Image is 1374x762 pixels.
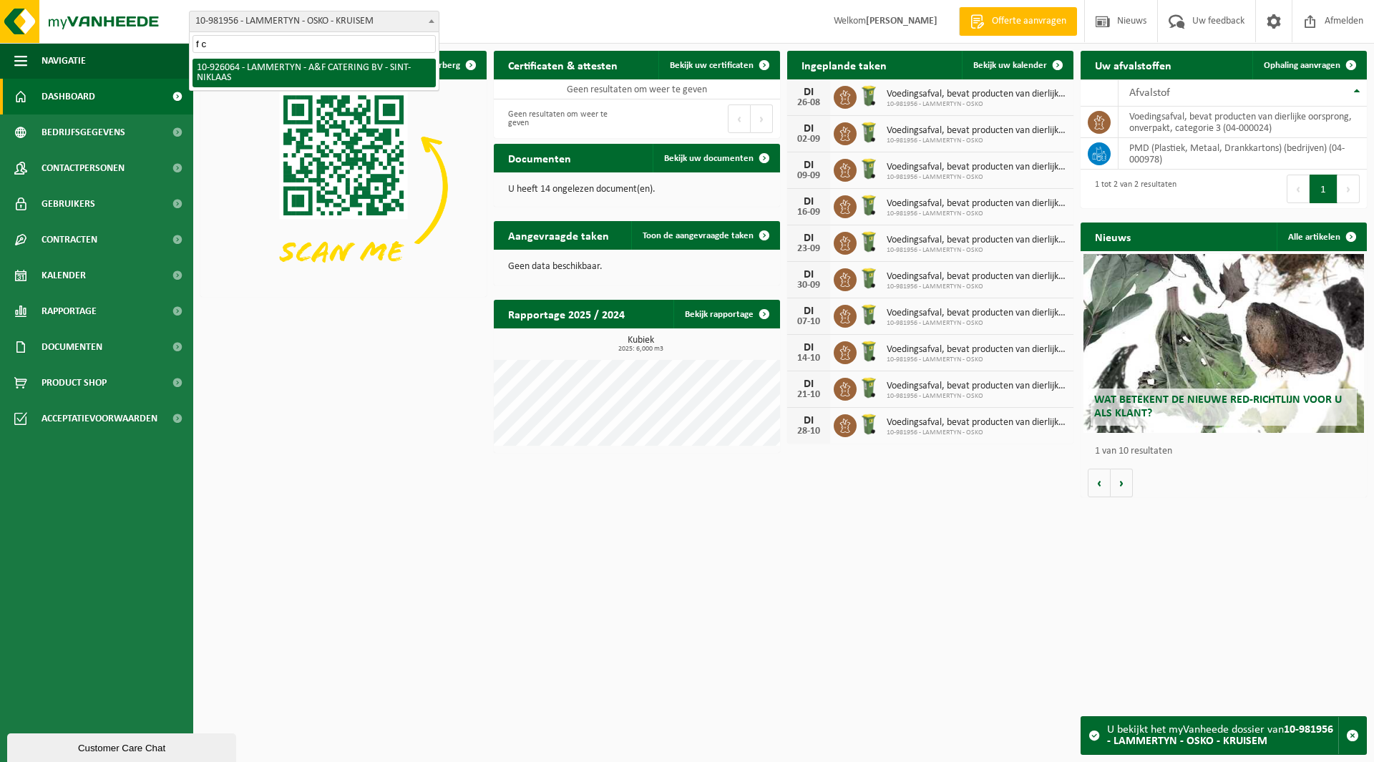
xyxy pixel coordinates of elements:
img: WB-0140-HPE-GN-50 [857,303,881,327]
h2: Rapportage 2025 / 2024 [494,300,639,328]
p: Geen data beschikbaar. [508,262,766,272]
button: 1 [1310,175,1338,203]
span: Gebruikers [42,186,95,222]
span: 2025: 6,000 m3 [501,346,780,353]
span: Ophaling aanvragen [1264,61,1340,70]
span: Verberg [429,61,460,70]
span: 10-981956 - LAMMERTYN - OSKO [887,319,1066,328]
button: Previous [728,104,751,133]
div: 02-09 [794,135,823,145]
div: 28-10 [794,426,823,436]
span: Voedingsafval, bevat producten van dierlijke oorsprong, onverpakt, categorie 3 [887,89,1066,100]
div: DI [794,87,823,98]
a: Alle artikelen [1277,223,1365,251]
img: WB-0140-HPE-GN-50 [857,266,881,290]
strong: 10-981956 - LAMMERTYN - OSKO - KRUISEM [1107,724,1333,747]
img: WB-0140-HPE-GN-50 [857,376,881,400]
span: Offerte aanvragen [988,14,1070,29]
div: DI [794,306,823,317]
td: Geen resultaten om weer te geven [494,79,780,99]
div: 1 tot 2 van 2 resultaten [1088,173,1176,205]
span: 10-981956 - LAMMERTYN - OSKO [887,100,1066,109]
div: 30-09 [794,280,823,290]
img: WB-0140-HPE-GN-50 [857,84,881,108]
div: 26-08 [794,98,823,108]
div: DI [794,233,823,244]
span: Afvalstof [1129,87,1170,99]
div: 21-10 [794,390,823,400]
img: WB-0140-HPE-GN-50 [857,230,881,254]
div: 23-09 [794,244,823,254]
span: 10-981956 - LAMMERTYN - OSKO [887,173,1066,182]
a: Bekijk uw certificaten [658,51,779,79]
a: Bekijk uw kalender [962,51,1072,79]
span: Contracten [42,222,97,258]
div: DI [794,342,823,353]
h2: Uw afvalstoffen [1081,51,1186,79]
div: 07-10 [794,317,823,327]
span: Voedingsafval, bevat producten van dierlijke oorsprong, onverpakt, categorie 3 [887,344,1066,356]
button: Verberg [417,51,485,79]
a: Wat betekent de nieuwe RED-richtlijn voor u als klant? [1083,254,1364,433]
h2: Aangevraagde taken [494,221,623,249]
img: Download de VHEPlus App [200,79,487,294]
div: DI [794,160,823,171]
span: 10-981956 - LAMMERTYN - OSKO - KRUISEM [189,11,439,32]
span: Kalender [42,258,86,293]
div: 09-09 [794,171,823,181]
span: Voedingsafval, bevat producten van dierlijke oorsprong, onverpakt, categorie 3 [887,198,1066,210]
a: Toon de aangevraagde taken [631,221,779,250]
div: DI [794,378,823,390]
div: 14-10 [794,353,823,363]
td: voedingsafval, bevat producten van dierlijke oorsprong, onverpakt, categorie 3 (04-000024) [1119,107,1367,138]
iframe: chat widget [7,731,239,762]
h2: Certificaten & attesten [494,51,632,79]
span: Voedingsafval, bevat producten van dierlijke oorsprong, onverpakt, categorie 3 [887,125,1066,137]
button: Volgende [1111,469,1133,497]
div: DI [794,123,823,135]
span: Voedingsafval, bevat producten van dierlijke oorsprong, onverpakt, categorie 3 [887,381,1066,392]
a: Offerte aanvragen [959,7,1077,36]
div: Geen resultaten om weer te geven [501,103,630,135]
td: PMD (Plastiek, Metaal, Drankkartons) (bedrijven) (04-000978) [1119,138,1367,170]
h2: Documenten [494,144,585,172]
span: 10-981956 - LAMMERTYN - OSKO [887,392,1066,401]
button: Next [751,104,773,133]
span: Voedingsafval, bevat producten van dierlijke oorsprong, onverpakt, categorie 3 [887,308,1066,319]
span: Rapportage [42,293,97,329]
strong: [PERSON_NAME] [866,16,937,26]
span: 10-981956 - LAMMERTYN - OSKO - KRUISEM [190,11,439,31]
span: 10-981956 - LAMMERTYN - OSKO [887,356,1066,364]
h2: Ingeplande taken [787,51,901,79]
span: Voedingsafval, bevat producten van dierlijke oorsprong, onverpakt, categorie 3 [887,417,1066,429]
span: Navigatie [42,43,86,79]
span: Voedingsafval, bevat producten van dierlijke oorsprong, onverpakt, categorie 3 [887,235,1066,246]
img: WB-0140-HPE-GN-50 [857,157,881,181]
a: Bekijk uw documenten [653,144,779,172]
p: U heeft 14 ongelezen document(en). [508,185,766,195]
a: Ophaling aanvragen [1252,51,1365,79]
div: DI [794,415,823,426]
span: 10-981956 - LAMMERTYN - OSKO [887,429,1066,437]
button: Vorige [1088,469,1111,497]
h2: Nieuws [1081,223,1145,250]
h3: Kubiek [501,336,780,353]
span: Contactpersonen [42,150,125,186]
span: Dashboard [42,79,95,114]
a: Bekijk rapportage [673,300,779,328]
img: WB-0140-HPE-GN-50 [857,193,881,218]
span: 10-981956 - LAMMERTYN - OSKO [887,283,1066,291]
span: 10-981956 - LAMMERTYN - OSKO [887,137,1066,145]
div: DI [794,196,823,207]
span: 10-981956 - LAMMERTYN - OSKO [887,210,1066,218]
div: DI [794,269,823,280]
span: Bekijk uw certificaten [670,61,754,70]
span: 10-981956 - LAMMERTYN - OSKO [887,246,1066,255]
span: Documenten [42,329,102,365]
span: Voedingsafval, bevat producten van dierlijke oorsprong, onverpakt, categorie 3 [887,162,1066,173]
button: Previous [1287,175,1310,203]
span: Bedrijfsgegevens [42,114,125,150]
img: WB-0140-HPE-GN-50 [857,339,881,363]
li: 10-926064 - LAMMERTYN - A&F CATERING BV - SINT-NIKLAAS [193,59,436,87]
